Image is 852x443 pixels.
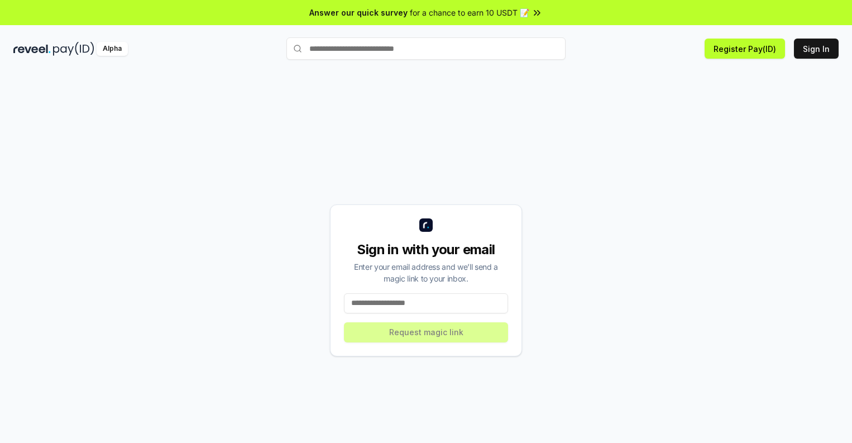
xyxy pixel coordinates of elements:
span: Answer our quick survey [309,7,408,18]
div: Sign in with your email [344,241,508,259]
img: pay_id [53,42,94,56]
span: for a chance to earn 10 USDT 📝 [410,7,529,18]
button: Sign In [794,39,839,59]
div: Alpha [97,42,128,56]
button: Register Pay(ID) [705,39,785,59]
div: Enter your email address and we’ll send a magic link to your inbox. [344,261,508,284]
img: reveel_dark [13,42,51,56]
img: logo_small [419,218,433,232]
